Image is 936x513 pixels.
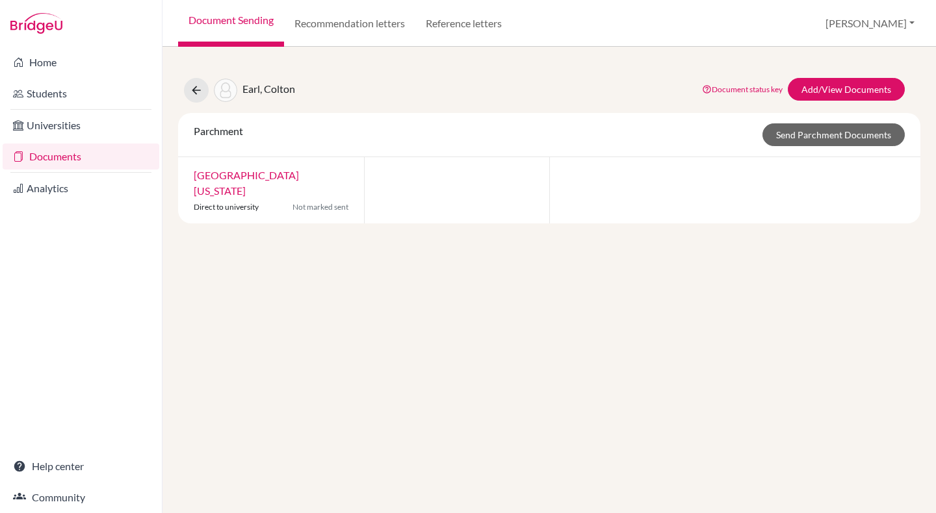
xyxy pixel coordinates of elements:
[3,484,159,510] a: Community
[292,201,348,213] span: Not marked sent
[820,11,920,36] button: [PERSON_NAME]
[194,125,243,137] span: Parchment
[762,123,905,146] a: Send Parchment Documents
[788,78,905,101] a: Add/View Documents
[702,84,783,94] a: Document status key
[10,13,62,34] img: Bridge-U
[3,112,159,138] a: Universities
[3,81,159,106] a: Students
[194,169,299,197] a: [GEOGRAPHIC_DATA][US_STATE]
[242,82,295,95] span: Earl, Colton
[194,202,259,212] span: Direct to university
[3,144,159,169] a: Documents
[3,453,159,479] a: Help center
[3,175,159,201] a: Analytics
[3,49,159,75] a: Home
